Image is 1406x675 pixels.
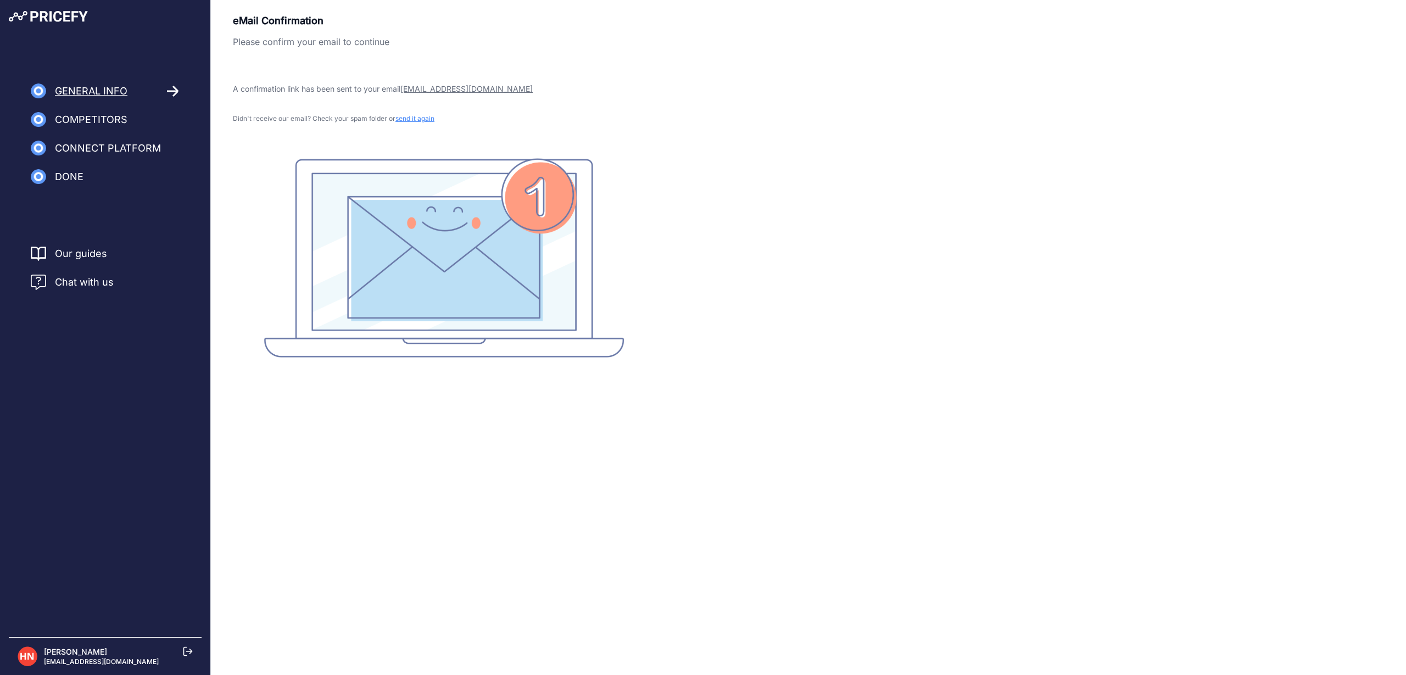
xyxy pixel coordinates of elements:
span: Chat with us [55,275,114,290]
p: A confirmation link has been sent to your email [233,83,655,94]
a: Our guides [55,246,107,261]
img: Pricefy Logo [9,11,88,22]
span: [EMAIL_ADDRESS][DOMAIN_NAME] [400,84,533,93]
p: [EMAIL_ADDRESS][DOMAIN_NAME] [44,657,159,666]
p: Didn't receive our email? Check your spam folder or [233,114,655,123]
span: Connect Platform [55,141,161,156]
p: eMail Confirmation [233,13,655,29]
span: send it again [395,114,434,122]
span: Competitors [55,112,127,127]
span: General Info [55,83,127,99]
a: Chat with us [31,275,114,290]
span: Done [55,169,83,185]
p: [PERSON_NAME] [44,646,159,657]
p: Please confirm your email to continue [233,35,655,48]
